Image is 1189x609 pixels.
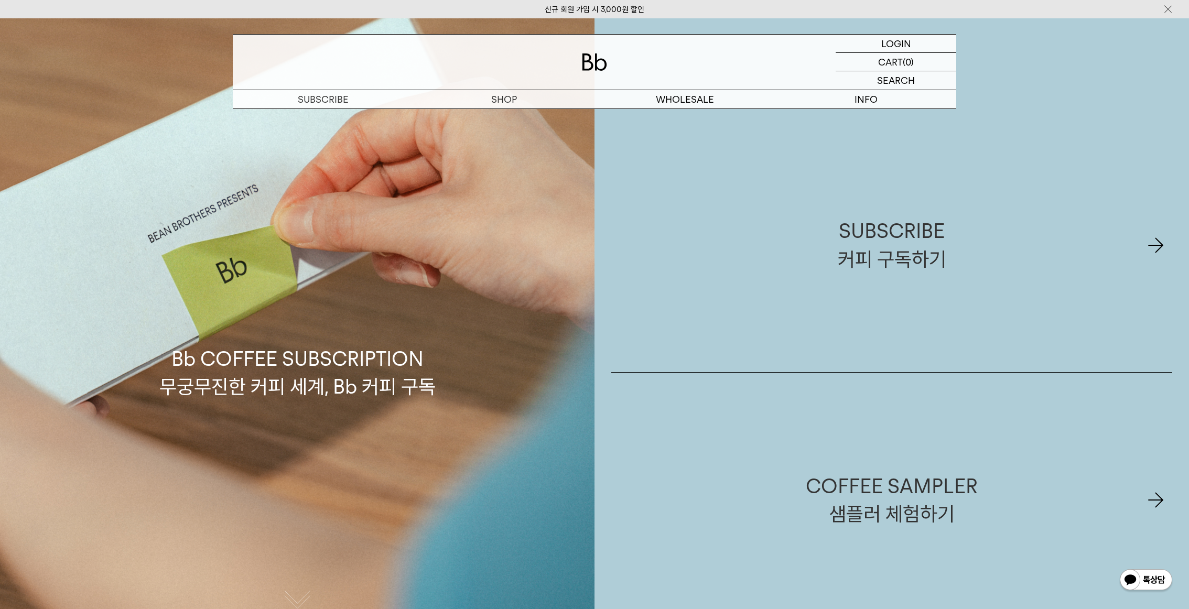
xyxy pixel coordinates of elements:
[545,5,644,14] a: 신규 회원 가입 시 3,000원 할인
[611,118,1172,372] a: SUBSCRIBE커피 구독하기
[838,217,946,273] div: SUBSCRIBE 커피 구독하기
[881,35,911,52] p: LOGIN
[878,53,903,71] p: CART
[836,53,956,71] a: CART (0)
[594,90,775,108] p: WHOLESALE
[1119,568,1173,593] img: 카카오톡 채널 1:1 채팅 버튼
[414,90,594,108] a: SHOP
[582,53,607,71] img: 로고
[233,90,414,108] a: SUBSCRIBE
[877,71,915,90] p: SEARCH
[806,472,978,528] div: COFFEE SAMPLER 샘플러 체험하기
[159,245,436,400] p: Bb COFFEE SUBSCRIPTION 무궁무진한 커피 세계, Bb 커피 구독
[836,35,956,53] a: LOGIN
[775,90,956,108] p: INFO
[903,53,914,71] p: (0)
